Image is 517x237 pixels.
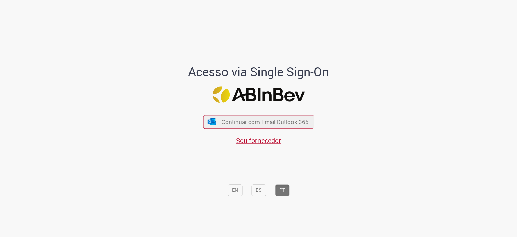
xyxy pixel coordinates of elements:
[165,65,352,79] h1: Acesso via Single Sign-On
[212,87,305,103] img: Logo ABInBev
[236,136,281,145] a: Sou fornecedor
[221,118,309,126] span: Continuar com Email Outlook 365
[251,185,266,196] button: ES
[275,185,289,196] button: PT
[207,118,217,125] img: ícone Azure/Microsoft 360
[203,115,314,129] button: ícone Azure/Microsoft 360 Continuar com Email Outlook 365
[228,185,242,196] button: EN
